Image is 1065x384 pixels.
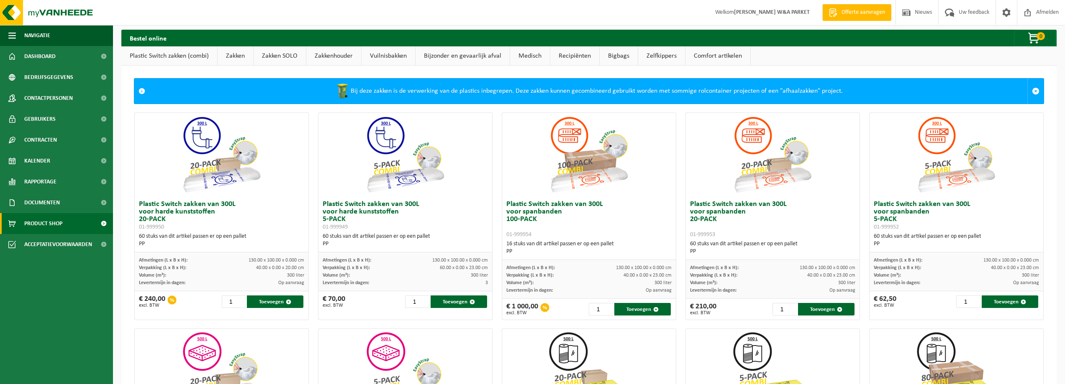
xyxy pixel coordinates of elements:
[874,233,1039,248] div: 60 stuks van dit artikel passen er op een pallet
[139,201,304,231] h3: Plastic Switch zakken van 300L voor harde kunststoffen 20-PACK
[874,280,920,285] span: Levertermijn in dagen:
[506,231,531,238] span: 01-999954
[690,201,855,238] h3: Plastic Switch zakken van 300L voor spanbanden 20-PACK
[839,8,887,17] span: Offerte aanvragen
[24,130,57,150] span: Contracten
[550,46,599,66] a: Recipiënten
[323,295,345,308] div: € 70,00
[306,46,361,66] a: Zakkenhouder
[180,113,263,196] img: 01-999950
[506,273,554,278] span: Verpakking (L x B x H):
[24,109,56,130] span: Gebruikers
[323,233,488,248] div: 60 stuks van dit artikel passen er op een pallet
[772,303,797,315] input: 1
[506,288,553,293] span: Levertermijn in dagen:
[874,240,1039,248] div: PP
[616,265,672,270] span: 130.00 x 100.00 x 0.000 cm
[431,295,487,308] button: Toevoegen
[121,30,175,46] h2: Bestel online
[334,83,351,99] img: WB-0240-HPE-GN-50.png
[731,113,814,196] img: 01-999953
[690,240,855,255] div: 60 stuks van dit artikel passen er op een pallet
[506,240,672,255] div: 16 stuks van dit artikel passen er op een pallet
[139,258,187,263] span: Afmetingen (L x B x H):
[139,224,164,230] span: 01-999950
[323,273,350,278] span: Volume (m³):
[547,113,631,196] img: 01-999954
[405,295,429,308] input: 1
[506,280,534,285] span: Volume (m³):
[600,46,638,66] a: Bigbags
[506,303,538,315] div: € 1 000,00
[874,265,921,270] span: Verpakking (L x B x H):
[874,273,901,278] span: Volume (m³):
[1013,280,1039,285] span: Op aanvraag
[254,46,306,66] a: Zakken SOLO
[1037,32,1045,40] span: 0
[278,280,304,285] span: Op aanvraag
[506,265,555,270] span: Afmetingen (L x B x H):
[139,280,185,285] span: Levertermijn in dagen:
[690,310,716,315] span: excl. BTW
[24,67,73,88] span: Bedrijfsgegevens
[24,88,73,109] span: Contactpersonen
[247,295,303,308] button: Toevoegen
[323,265,370,270] span: Verpakking (L x B x H):
[589,303,613,315] input: 1
[363,113,447,196] img: 01-999949
[24,25,50,46] span: Navigatie
[323,224,348,230] span: 01-999949
[638,46,685,66] a: Zelfkippers
[874,201,1039,231] h3: Plastic Switch zakken van 300L voor spanbanden 5-PACK
[24,150,50,171] span: Kalender
[690,303,716,315] div: € 210,00
[149,79,1027,104] div: Bij deze zakken is de verwerking van de plastics inbegrepen. Deze zakken kunnen gecombineerd gebr...
[624,273,672,278] span: 40.00 x 0.00 x 23.00 cm
[139,233,304,248] div: 60 stuks van dit artikel passen er op een pallet
[139,265,186,270] span: Verpakking (L x B x H):
[323,303,345,308] span: excl. BTW
[690,248,855,255] div: PP
[829,288,855,293] span: Op aanvraag
[506,310,538,315] span: excl. BTW
[874,295,896,308] div: € 62,50
[874,224,899,230] span: 01-999952
[139,273,166,278] span: Volume (m³):
[798,303,855,315] button: Toevoegen
[991,265,1039,270] span: 40.00 x 0.00 x 23.00 cm
[1027,79,1044,104] a: Sluit melding
[982,295,1038,308] button: Toevoegen
[734,9,810,15] strong: [PERSON_NAME] W&A PARKET
[685,46,750,66] a: Comfort artikelen
[139,303,165,308] span: excl. BTW
[510,46,550,66] a: Medisch
[874,303,896,308] span: excl. BTW
[646,288,672,293] span: Op aanvraag
[838,280,855,285] span: 300 liter
[24,171,56,192] span: Rapportage
[956,295,980,308] input: 1
[690,265,739,270] span: Afmetingen (L x B x H):
[362,46,415,66] a: Vuilnisbakken
[256,265,304,270] span: 40.00 x 0.00 x 20.00 cm
[323,280,369,285] span: Levertermijn in dagen:
[1022,273,1039,278] span: 300 liter
[222,295,246,308] input: 1
[800,265,855,270] span: 130.00 x 100.00 x 0.000 cm
[218,46,253,66] a: Zakken
[614,303,671,315] button: Toevoegen
[485,280,488,285] span: 3
[983,258,1039,263] span: 130.00 x 100.00 x 0.000 cm
[24,192,60,213] span: Documenten
[24,46,56,67] span: Dashboard
[471,273,488,278] span: 300 liter
[506,248,672,255] div: PP
[690,273,737,278] span: Verpakking (L x B x H):
[323,201,488,231] h3: Plastic Switch zakken van 300L voor harde kunststoffen 5-PACK
[249,258,304,263] span: 130.00 x 100.00 x 0.000 cm
[914,113,998,196] img: 01-999952
[874,258,922,263] span: Afmetingen (L x B x H):
[287,273,304,278] span: 300 liter
[440,265,488,270] span: 60.00 x 0.00 x 23.00 cm
[323,258,371,263] span: Afmetingen (L x B x H):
